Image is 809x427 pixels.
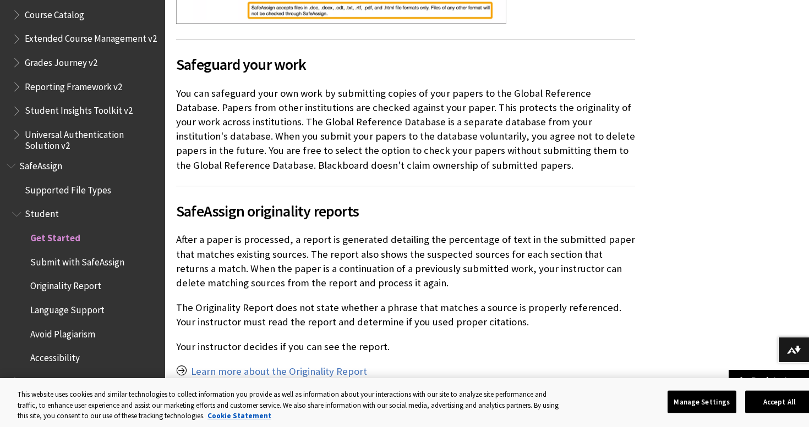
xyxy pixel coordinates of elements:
[19,157,62,171] span: SafeAssign
[25,5,84,20] span: Course Catalog
[25,205,59,220] span: Student
[25,125,157,151] span: Universal Authentication Solution v2
[30,277,101,292] span: Originality Report
[176,301,635,329] p: The Originality Report does not state whether a phrase that matches a source is properly referenc...
[191,365,367,378] a: Learn more about the Originality Report
[30,229,80,243] span: Get Started
[729,370,809,390] a: Back to top
[25,77,122,92] span: Reporting Framework v2
[176,86,635,173] p: You can safeguard your own work by submitting copies of your papers to the Global Reference Datab...
[30,253,124,268] span: Submit with SafeAssign
[668,390,736,413] button: Manage Settings
[176,199,635,223] span: SafeAssign originality reports
[25,30,157,45] span: Extended Course Management v2
[25,53,97,68] span: Grades Journey v2
[18,389,566,422] div: This website uses cookies and similar technologies to collect information you provide as well as ...
[176,232,635,290] p: After a paper is processed, a report is generated detailing the percentage of text in the submitt...
[176,53,635,76] span: Safeguard your work
[30,301,105,315] span: Language Support
[25,181,111,196] span: Supported File Types
[176,340,635,354] p: Your instructor decides if you can see the report.
[207,411,271,420] a: More information about your privacy, opens in a new tab
[25,373,65,387] span: Instructor
[7,157,158,415] nav: Book outline for Blackboard SafeAssign
[30,325,95,340] span: Avoid Plagiarism
[30,349,80,364] span: Accessibility
[25,102,133,117] span: Student Insights Toolkit v2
